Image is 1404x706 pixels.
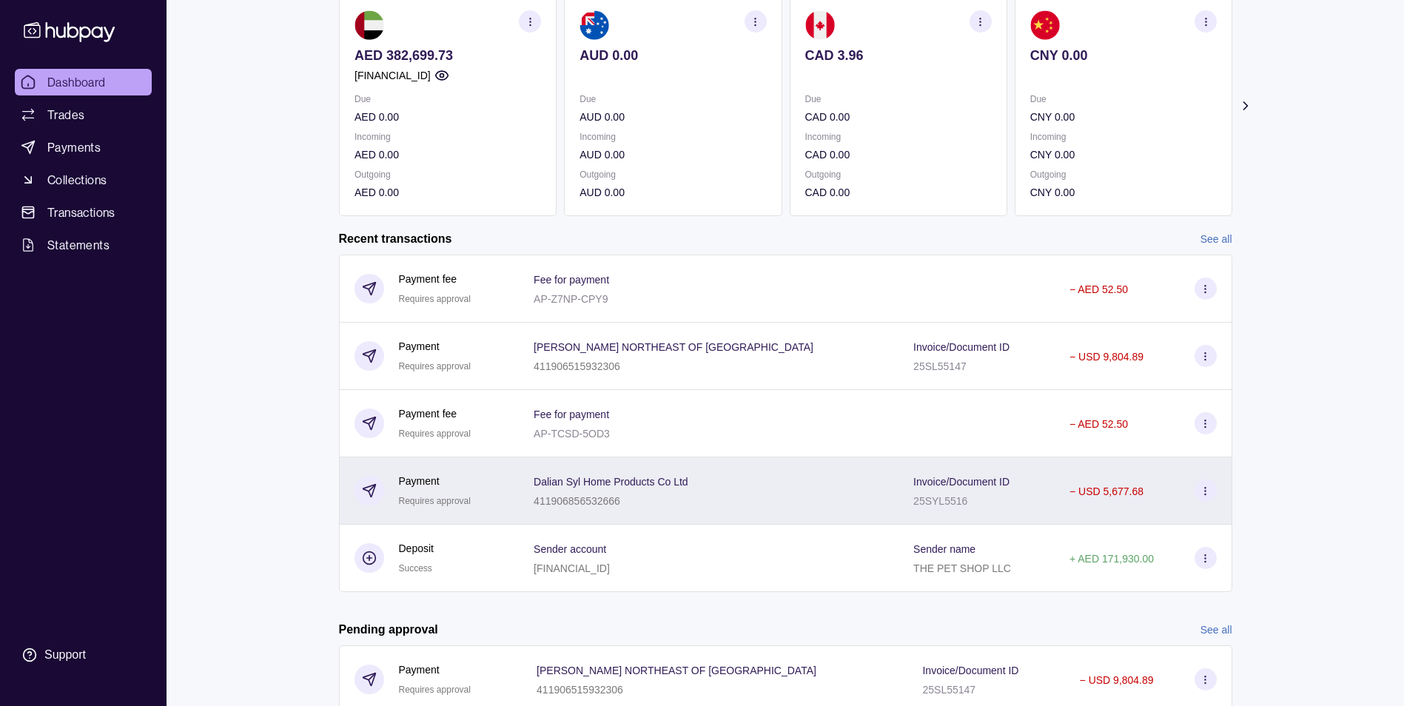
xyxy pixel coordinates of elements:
p: − AED 52.50 [1069,283,1128,295]
a: Support [15,639,152,670]
p: CAD 3.96 [805,47,991,64]
p: Invoice/Document ID [913,341,1010,353]
p: CAD 0.00 [805,147,991,163]
p: CNY 0.00 [1030,47,1216,64]
p: AUD 0.00 [580,109,766,125]
h2: Pending approval [339,622,438,638]
p: 411906856532666 [534,495,620,507]
p: AED 0.00 [355,184,541,201]
p: 411906515932306 [537,684,623,696]
p: AED 0.00 [355,147,541,163]
p: − USD 9,804.89 [1080,674,1154,686]
a: Transactions [15,199,152,226]
p: Fee for payment [534,409,609,420]
span: Requires approval [399,496,471,506]
p: AUD 0.00 [580,147,766,163]
span: Dashboard [47,73,106,91]
p: Payment [399,473,471,489]
span: Requires approval [399,361,471,372]
a: Trades [15,101,152,128]
p: Payment [399,338,471,354]
p: CNY 0.00 [1030,184,1216,201]
p: Dalian Syl Home Products Co Ltd [534,476,688,488]
p: Outgoing [1030,167,1216,183]
a: Statements [15,232,152,258]
img: au [580,10,609,40]
p: Due [805,91,991,107]
p: CAD 0.00 [805,184,991,201]
span: Requires approval [399,428,471,439]
p: Outgoing [805,167,991,183]
img: cn [1030,10,1059,40]
p: Due [580,91,766,107]
span: Success [399,563,432,574]
p: Invoice/Document ID [922,665,1018,676]
p: THE PET SHOP LLC [913,562,1011,574]
p: [PERSON_NAME] NORTHEAST OF [GEOGRAPHIC_DATA] [537,665,816,676]
p: Sender account [534,543,606,555]
a: Collections [15,167,152,193]
p: Incoming [580,129,766,145]
a: Payments [15,134,152,161]
p: Incoming [1030,129,1216,145]
p: Payment [399,662,471,678]
span: Requires approval [399,294,471,304]
p: AUD 0.00 [580,184,766,201]
p: CNY 0.00 [1030,147,1216,163]
p: 25SYL5516 [913,495,967,507]
p: [FINANCIAL_ID] [355,67,431,84]
p: Due [355,91,541,107]
p: 411906515932306 [534,360,620,372]
p: + AED 171,930.00 [1069,553,1154,565]
p: AP-Z7NP-CPY9 [534,293,608,305]
span: Statements [47,236,110,254]
p: Fee for payment [534,274,609,286]
p: 25SL55147 [922,684,975,696]
p: Payment fee [399,271,471,287]
p: Sender name [913,543,975,555]
p: Incoming [805,129,991,145]
a: See all [1200,622,1232,638]
p: CNY 0.00 [1030,109,1216,125]
img: ca [805,10,834,40]
p: − USD 9,804.89 [1069,351,1143,363]
p: Outgoing [580,167,766,183]
p: CAD 0.00 [805,109,991,125]
h2: Recent transactions [339,231,452,247]
p: Invoice/Document ID [913,476,1010,488]
p: AP-TCSD-5OD3 [534,428,610,440]
p: Incoming [355,129,541,145]
p: − AED 52.50 [1069,418,1128,430]
span: Collections [47,171,107,189]
a: See all [1200,231,1232,247]
p: AUD 0.00 [580,47,766,64]
p: Payment fee [399,406,471,422]
p: 25SL55147 [913,360,967,372]
span: Requires approval [399,685,471,695]
p: Outgoing [355,167,541,183]
p: [PERSON_NAME] NORTHEAST OF [GEOGRAPHIC_DATA] [534,341,813,353]
p: − USD 5,677.68 [1069,485,1143,497]
a: Dashboard [15,69,152,95]
p: Due [1030,91,1216,107]
span: Transactions [47,204,115,221]
p: AED 382,699.73 [355,47,541,64]
span: Trades [47,106,84,124]
span: Payments [47,138,101,156]
div: Support [44,647,86,663]
p: AED 0.00 [355,109,541,125]
p: [FINANCIAL_ID] [534,562,610,574]
img: ae [355,10,384,40]
p: Deposit [399,540,434,557]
